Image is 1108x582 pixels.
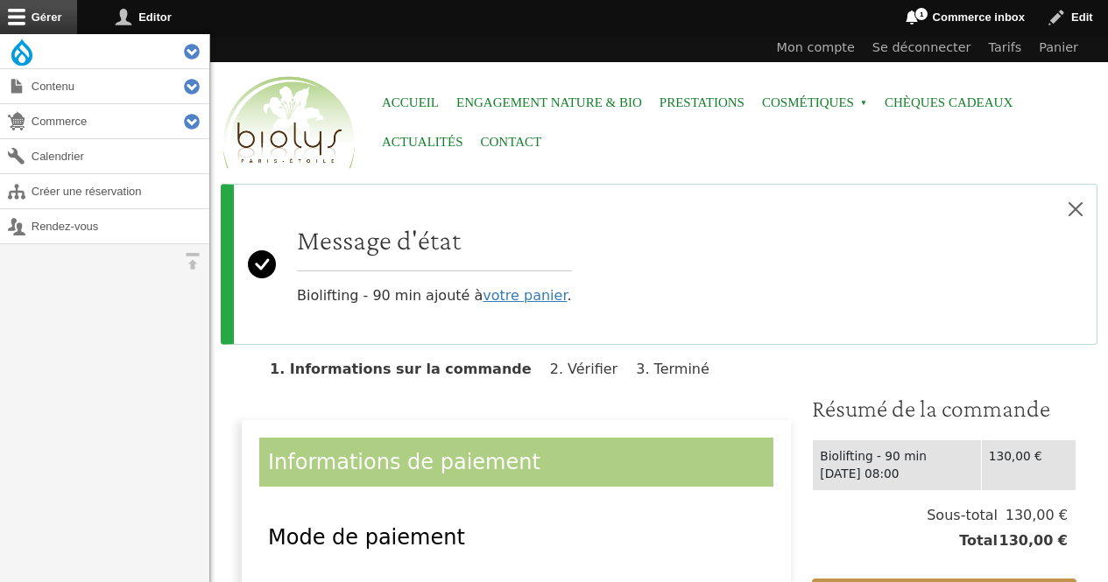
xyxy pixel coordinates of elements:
[297,223,572,306] div: Biolifting - 90 min ajouté à .
[820,466,899,480] time: [DATE] 08:00
[456,83,642,123] a: Engagement Nature & Bio
[981,439,1076,490] td: 130,00 €
[660,83,745,123] a: Prestations
[998,530,1068,551] span: 130,00 €
[382,123,463,162] a: Actualités
[382,83,439,123] a: Accueil
[297,223,572,256] h2: Message d'état
[268,450,540,474] span: Informations de paiement
[221,184,1097,345] div: Message d'état
[175,244,209,278] button: Orientation horizontale
[927,505,998,526] span: Sous-total
[248,199,276,330] svg: Success:
[1055,185,1097,234] button: Close
[550,361,632,377] li: Vérifier
[998,505,1068,526] span: 130,00 €
[914,7,928,21] span: 1
[636,361,723,377] li: Terminé
[860,100,867,107] span: »
[270,361,546,377] li: Informations sur la commande
[481,123,542,162] a: Contact
[864,34,980,62] a: Se déconnecter
[483,287,567,304] a: votre panier
[820,447,973,466] div: Biolifting - 90 min
[1030,34,1087,62] a: Panier
[219,74,359,173] img: Accueil
[885,83,1013,123] a: Chèques cadeaux
[268,525,465,550] span: Mode de paiement
[762,83,867,123] span: Cosmétiques
[812,394,1076,424] h3: Résumé de la commande
[210,34,1108,184] header: Entête du site
[768,34,864,62] a: Mon compte
[959,530,998,551] span: Total
[980,34,1031,62] a: Tarifs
